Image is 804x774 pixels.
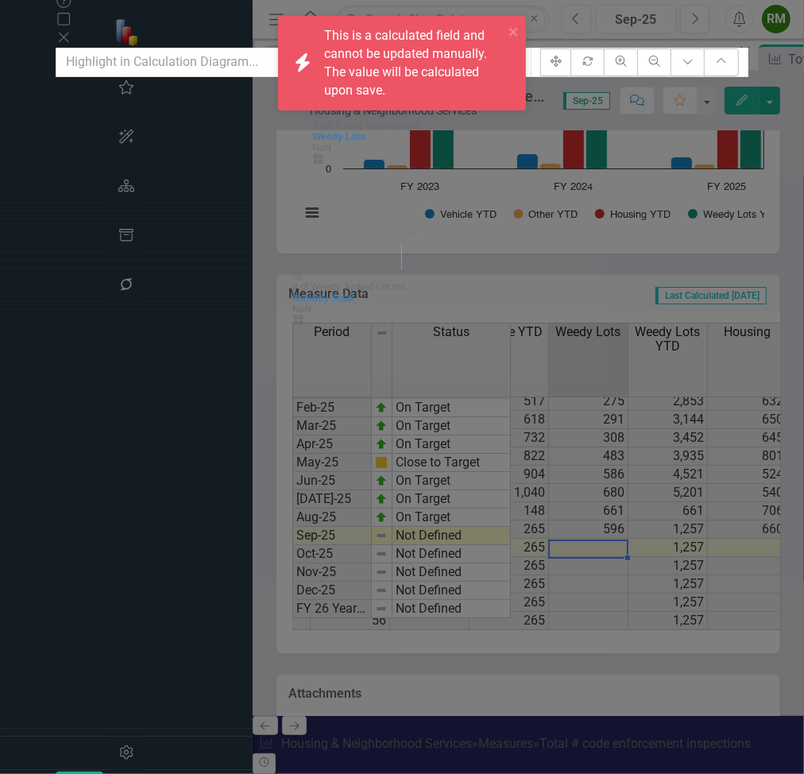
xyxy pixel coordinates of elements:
a: Weedy Lots [313,131,531,142]
div: This is a calculated field and cannot be updated manually. The value will be calculated upon save. [324,27,504,99]
div: # of Weedy Junked Lot Ins... [293,281,512,292]
input: Highlight in Calculation Diagram... [56,48,531,77]
div: NaN [313,142,531,153]
a: Monthly Total [293,292,512,303]
button: close [508,22,520,41]
div: NaN [293,303,512,314]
